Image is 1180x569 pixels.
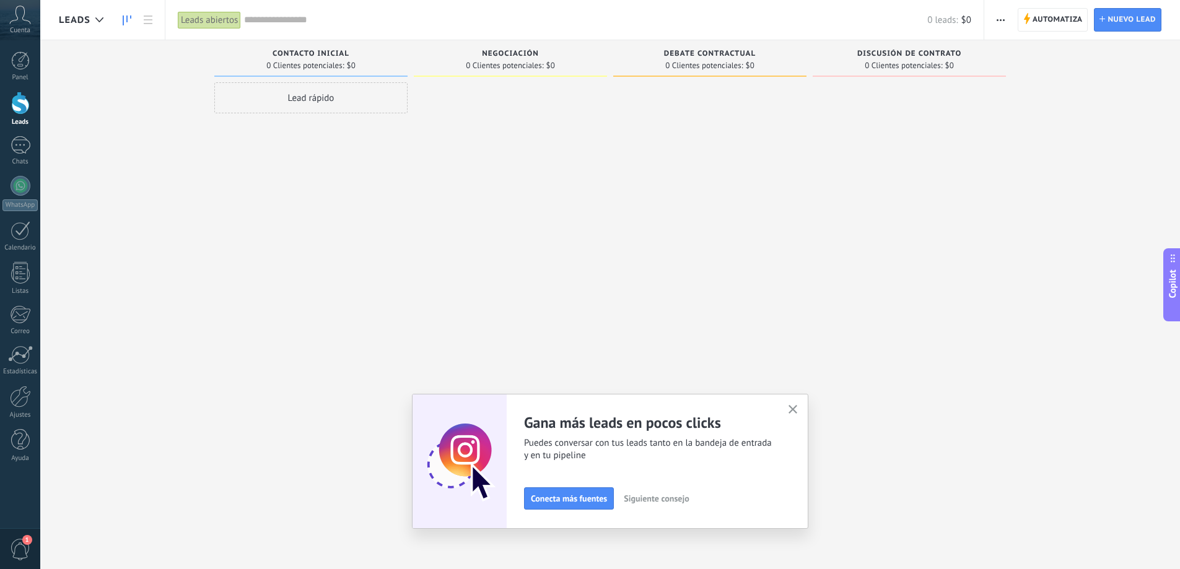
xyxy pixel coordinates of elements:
button: Conecta más fuentes [524,487,614,510]
div: Chats [2,158,38,166]
span: Cuenta [10,27,30,35]
span: 0 Clientes potenciales: [665,62,743,69]
span: Contacto inicial [273,50,349,58]
div: Debate contractual [619,50,800,60]
span: 0 Clientes potenciales: [266,62,344,69]
div: Correo [2,328,38,336]
span: 0 Clientes potenciales: [466,62,543,69]
a: Nuevo lead [1094,8,1161,32]
div: Leads abiertos [178,11,241,29]
a: Lista [138,8,159,32]
button: Más [992,8,1010,32]
div: Leads [2,118,38,126]
div: Ajustes [2,411,38,419]
span: Copilot [1166,269,1179,298]
span: 0 leads: [927,14,958,26]
span: $0 [945,62,954,69]
div: Listas [2,287,38,295]
div: Calendario [2,244,38,252]
span: $0 [347,62,356,69]
h2: Gana más leads en pocos clicks [524,413,773,432]
button: Siguiente consejo [618,489,694,508]
div: Panel [2,74,38,82]
div: Lead rápido [214,82,408,113]
span: Discusión de contrato [857,50,961,58]
span: Leads [59,14,90,26]
span: Nuevo lead [1108,9,1156,31]
div: Negociación [420,50,601,60]
span: 1 [22,535,32,545]
a: Automatiza [1018,8,1088,32]
div: Discusión de contrato [819,50,1000,60]
span: Siguiente consejo [624,494,689,503]
span: $0 [961,14,971,26]
span: $0 [546,62,555,69]
span: Negociación [482,50,539,58]
div: Ayuda [2,454,38,463]
a: Leads [116,8,138,32]
span: Automatiza [1033,9,1083,31]
div: WhatsApp [2,199,38,211]
span: Conecta más fuentes [531,494,607,503]
span: $0 [746,62,754,69]
div: Estadísticas [2,368,38,376]
span: 0 Clientes potenciales: [865,62,942,69]
span: Debate contractual [664,50,756,58]
div: Contacto inicial [221,50,401,60]
span: Puedes conversar con tus leads tanto en la bandeja de entrada y en tu pipeline [524,437,773,462]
